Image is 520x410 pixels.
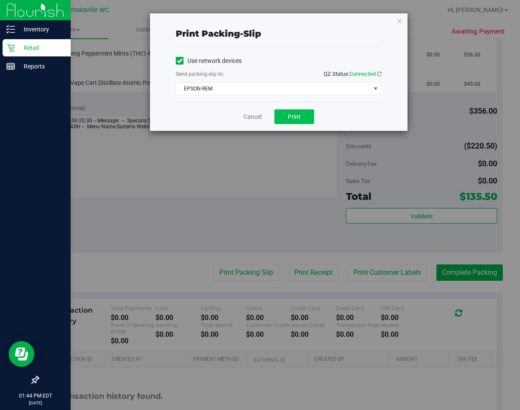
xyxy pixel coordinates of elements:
p: Inventory [15,24,67,34]
label: Send packing-slip to: [176,70,224,78]
p: Retail [15,43,67,53]
button: Print [274,109,314,124]
a: Cancel [243,112,262,121]
span: EPSON-REM [176,83,371,95]
p: Reports [15,61,67,71]
span: QZ Status: [324,71,382,77]
span: Print packing-slip [176,28,261,39]
iframe: Resource center [9,341,34,367]
span: select [371,83,381,95]
p: 01:44 PM EDT [4,392,67,400]
p: [DATE] [4,400,67,406]
label: Use network devices [176,56,242,65]
inline-svg: Inventory [6,25,15,34]
span: Connected [349,71,376,77]
span: Print [288,113,301,120]
inline-svg: Retail [6,43,15,52]
inline-svg: Reports [6,62,15,71]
